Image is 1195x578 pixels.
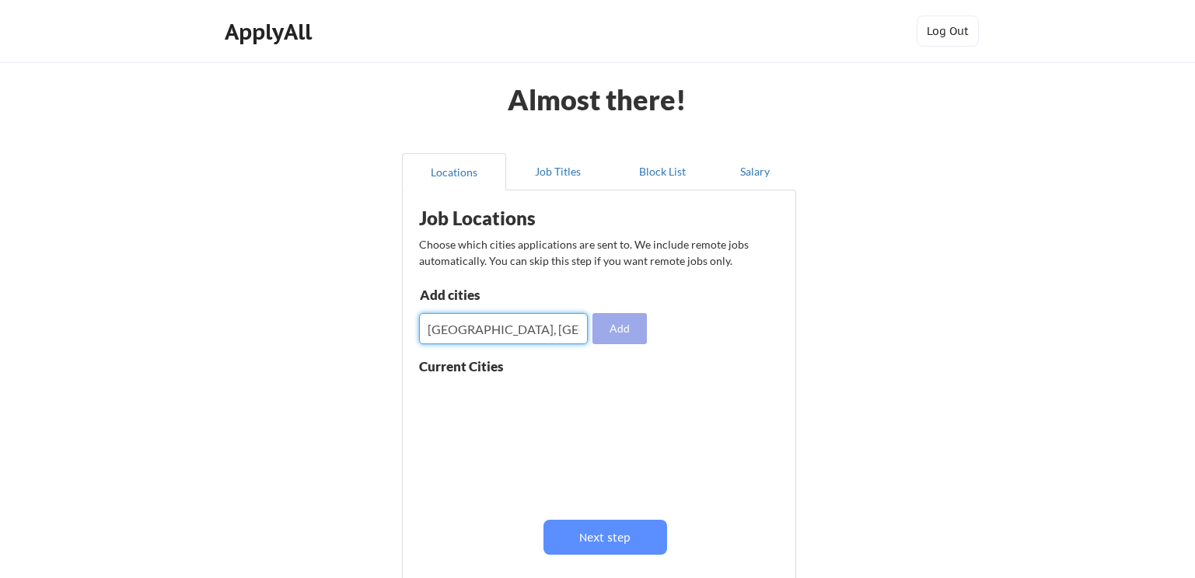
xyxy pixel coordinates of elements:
button: Job Titles [506,153,610,190]
div: Job Locations [419,209,615,228]
button: Salary [715,153,796,190]
button: Add [592,313,647,344]
div: Choose which cities applications are sent to. We include remote jobs automatically. You can skip ... [419,236,777,269]
button: Block List [610,153,715,190]
div: Current Cities [419,360,537,373]
input: Type here... [419,313,588,344]
button: Log Out [917,16,979,47]
button: Locations [402,153,506,190]
div: ApplyAll [225,19,316,45]
button: Next step [543,520,667,555]
div: Add cities [420,288,581,301]
div: Almost there! [488,85,705,113]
